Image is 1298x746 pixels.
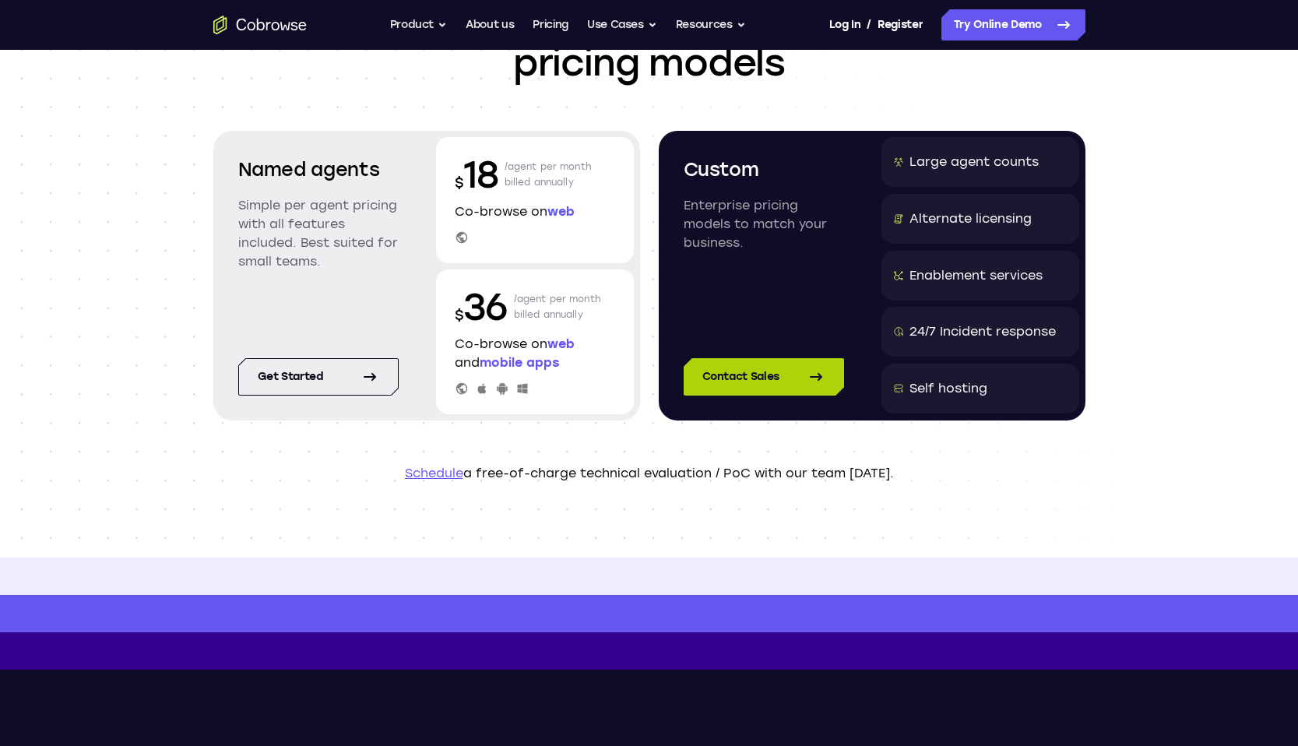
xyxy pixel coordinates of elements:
[878,9,923,40] a: Register
[213,16,307,34] a: Go to the home page
[455,150,498,199] p: 18
[547,204,575,219] span: web
[405,466,463,480] a: Schedule
[390,9,448,40] button: Product
[455,282,508,332] p: 36
[533,9,568,40] a: Pricing
[455,202,615,221] p: Co-browse on
[455,335,615,372] p: Co-browse on and
[238,196,399,271] p: Simple per agent pricing with all features included. Best suited for small teams.
[676,9,746,40] button: Resources
[909,266,1043,285] div: Enablement services
[909,322,1056,341] div: 24/7 Incident response
[514,282,601,332] p: /agent per month billed annually
[213,464,1085,483] p: a free-of-charge technical evaluation / PoC with our team [DATE].
[909,209,1032,228] div: Alternate licensing
[684,358,844,396] a: Contact Sales
[547,336,575,351] span: web
[455,307,464,324] span: $
[909,153,1039,171] div: Large agent counts
[829,9,860,40] a: Log In
[587,9,657,40] button: Use Cases
[505,150,592,199] p: /agent per month billed annually
[941,9,1085,40] a: Try Online Demo
[466,9,514,40] a: About us
[867,16,871,34] span: /
[684,156,844,184] h2: Custom
[684,196,844,252] p: Enterprise pricing models to match your business.
[480,355,559,370] span: mobile apps
[238,358,399,396] a: Get started
[238,156,399,184] h2: Named agents
[909,379,987,398] div: Self hosting
[455,174,464,192] span: $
